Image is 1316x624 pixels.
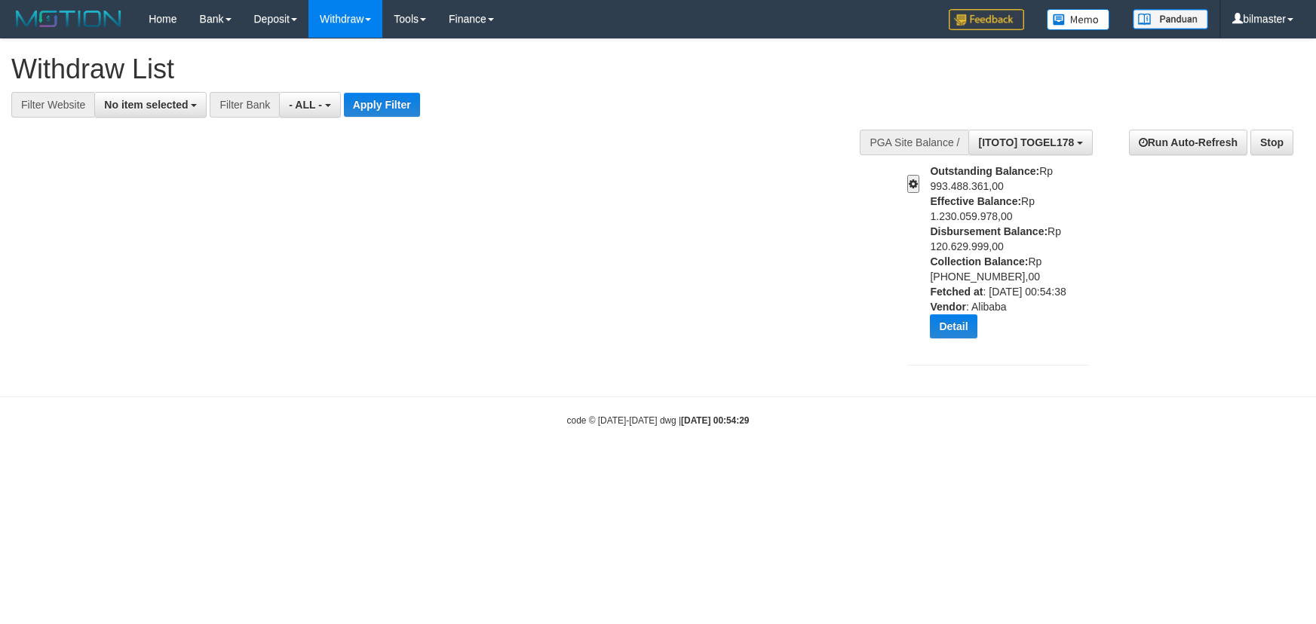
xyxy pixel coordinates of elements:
div: Filter Website [11,92,94,118]
div: Filter Bank [210,92,279,118]
button: Apply Filter [344,93,420,117]
img: Feedback.jpg [949,9,1024,30]
b: Outstanding Balance: [930,165,1039,177]
b: Collection Balance: [930,255,1028,268]
span: [ITOTO] TOGEL178 [978,136,1074,148]
img: panduan.png [1133,9,1208,29]
b: Effective Balance: [930,195,1021,207]
strong: [DATE] 00:54:29 [681,415,749,426]
b: Disbursement Balance: [930,225,1048,237]
a: Stop [1250,130,1293,155]
small: code © [DATE]-[DATE] dwg | [567,415,750,426]
span: - ALL - [289,99,322,111]
button: No item selected [94,92,207,118]
div: PGA Site Balance / [860,130,968,155]
h1: Withdraw List [11,54,862,84]
img: MOTION_logo.png [11,8,126,30]
button: Detail [930,314,977,338]
img: Button%20Memo.svg [1047,9,1110,30]
button: [ITOTO] TOGEL178 [968,130,1093,155]
div: Rp 993.488.361,00 Rp 1.230.059.978,00 Rp 120.629.999,00 Rp [PHONE_NUMBER],00 : [DATE] 00:54:38 : ... [930,164,1100,350]
button: - ALL - [279,92,340,118]
a: Run Auto-Refresh [1129,130,1247,155]
b: Fetched at [930,286,983,298]
span: No item selected [104,99,188,111]
b: Vendor [930,301,965,313]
